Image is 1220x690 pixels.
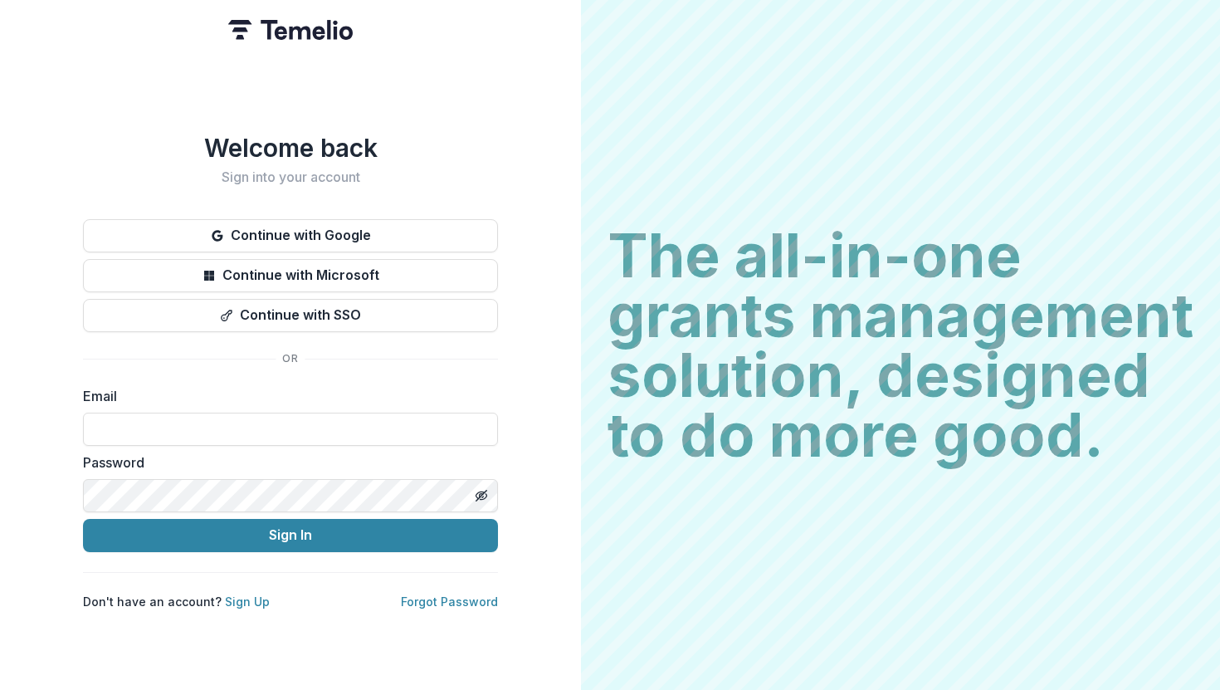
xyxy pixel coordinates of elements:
[83,299,498,332] button: Continue with SSO
[83,133,498,163] h1: Welcome back
[83,453,488,472] label: Password
[228,20,353,40] img: Temelio
[83,386,488,406] label: Email
[83,593,270,610] p: Don't have an account?
[401,595,498,609] a: Forgot Password
[83,219,498,252] button: Continue with Google
[83,519,498,552] button: Sign In
[225,595,270,609] a: Sign Up
[83,169,498,185] h2: Sign into your account
[83,259,498,292] button: Continue with Microsoft
[468,482,495,509] button: Toggle password visibility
